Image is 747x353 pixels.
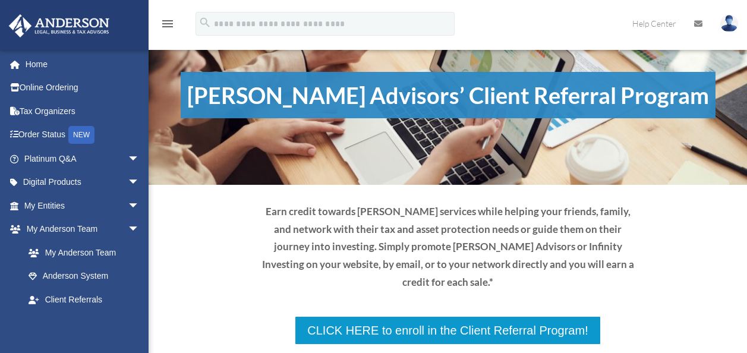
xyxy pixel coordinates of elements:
[5,14,113,37] img: Anderson Advisors Platinum Portal
[8,311,157,335] a: My Documentsarrow_drop_down
[17,241,157,264] a: My Anderson Team
[720,15,738,32] img: User Pic
[160,17,175,31] i: menu
[8,123,157,147] a: Order StatusNEW
[128,218,152,242] span: arrow_drop_down
[128,171,152,195] span: arrow_drop_down
[8,76,157,100] a: Online Ordering
[128,311,152,336] span: arrow_drop_down
[8,218,157,241] a: My Anderson Teamarrow_drop_down
[68,126,94,144] div: NEW
[17,288,152,311] a: Client Referrals
[128,147,152,171] span: arrow_drop_down
[17,264,157,288] a: Anderson System
[198,16,212,29] i: search
[8,52,157,76] a: Home
[181,72,716,118] h1: [PERSON_NAME] Advisors’ Client Referral Program
[256,203,639,291] p: Earn credit towards [PERSON_NAME] services while helping your friends, family, and network with t...
[160,21,175,31] a: menu
[8,99,157,123] a: Tax Organizers
[8,194,157,218] a: My Entitiesarrow_drop_down
[128,194,152,218] span: arrow_drop_down
[294,316,601,345] a: CLICK HERE to enroll in the Client Referral Program!
[8,171,157,194] a: Digital Productsarrow_drop_down
[8,147,157,171] a: Platinum Q&Aarrow_drop_down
